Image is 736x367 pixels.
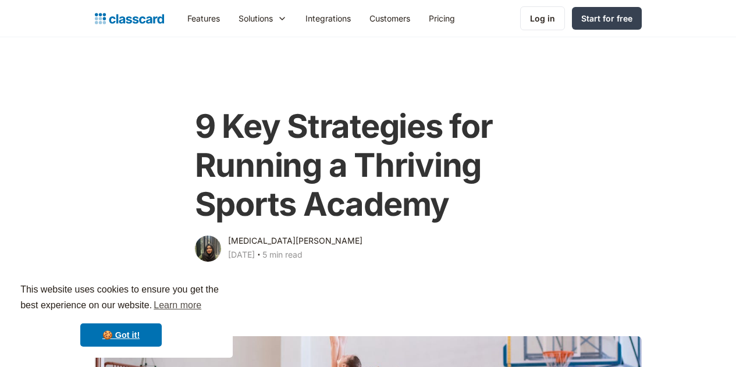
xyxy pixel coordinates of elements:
h1: 9 Key Strategies for Running a Thriving Sports Academy [195,107,542,225]
div: Log in [530,12,555,24]
a: dismiss cookie message [80,323,162,347]
div: 5 min read [262,248,303,262]
a: Pricing [419,5,464,31]
a: Customers [360,5,419,31]
a: learn more about cookies [152,297,203,314]
div: ‧ [255,248,262,264]
div: Solutions [239,12,273,24]
a: Integrations [296,5,360,31]
a: Features [178,5,229,31]
div: [DATE] [228,248,255,262]
div: Solutions [229,5,296,31]
span: This website uses cookies to ensure you get the best experience on our website. [20,283,222,314]
a: Log in [520,6,565,30]
div: Start for free [581,12,632,24]
a: Start for free [572,7,642,30]
div: [MEDICAL_DATA][PERSON_NAME] [228,234,362,248]
div: cookieconsent [9,272,233,358]
a: home [95,10,164,27]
